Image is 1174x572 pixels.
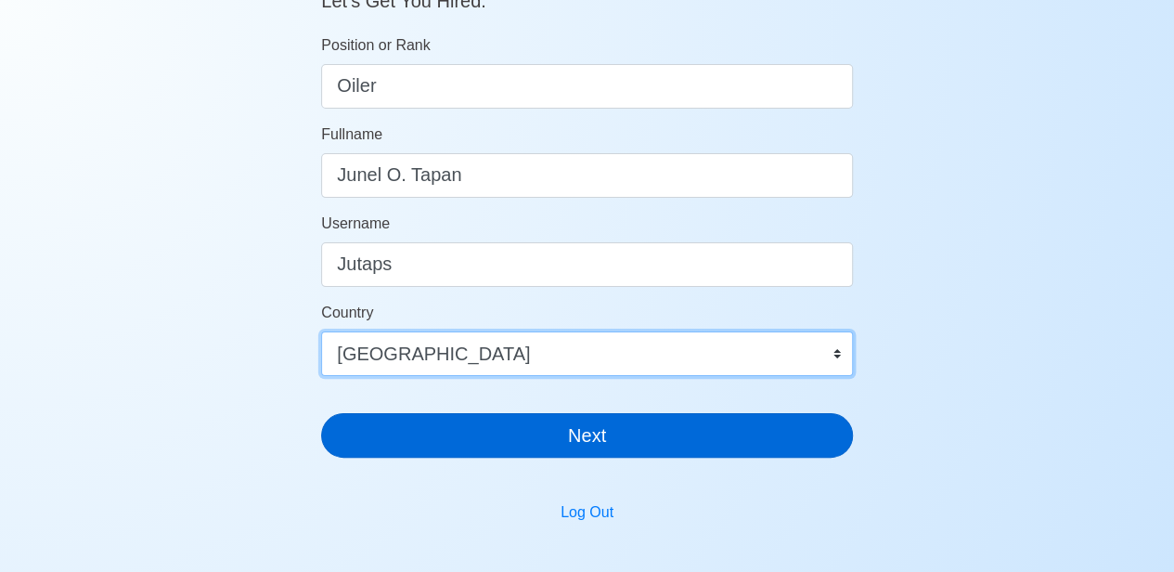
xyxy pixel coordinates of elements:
[548,495,626,530] button: Log Out
[321,242,853,287] input: Ex. donaldcris
[321,413,853,458] button: Next
[321,153,853,198] input: Your Fullname
[321,64,853,109] input: ex. 2nd Officer w/Master License
[321,215,390,231] span: Username
[321,37,430,53] span: Position or Rank
[321,302,373,324] label: Country
[321,126,382,142] span: Fullname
